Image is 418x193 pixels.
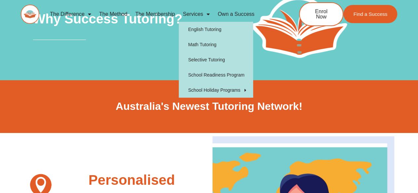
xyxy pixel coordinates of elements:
[179,7,213,22] a: Services
[179,22,253,37] a: English Tutoring
[179,82,253,98] a: School Holiday Programs
[179,22,253,98] ul: Services
[353,12,387,16] span: Find a Success
[310,9,333,19] span: Enrol Now
[131,7,179,22] a: The Membership
[179,67,253,82] a: School Readiness Program
[308,118,418,193] iframe: Chat Widget
[179,37,253,52] a: Math Tutoring
[46,7,95,22] a: The Difference
[179,52,253,67] a: Selective Tutoring
[95,7,131,22] a: The Method
[214,7,258,22] a: Own a Success
[24,100,394,113] h2: Australia's Newest Tutoring Network!
[299,2,343,26] a: Enrol Now
[343,5,397,23] a: Find a Success
[46,7,277,22] nav: Menu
